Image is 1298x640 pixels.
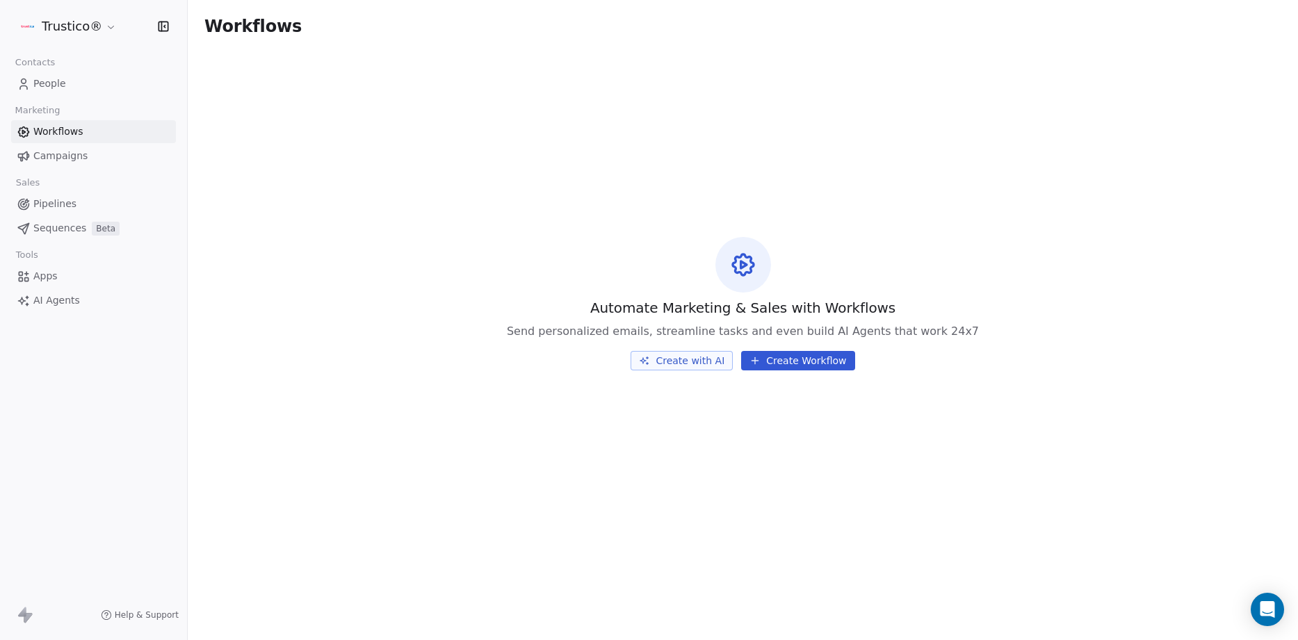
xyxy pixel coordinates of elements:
span: Help & Support [115,609,179,621]
button: Create with AI [631,351,733,370]
span: Contacts [9,52,61,73]
a: Apps [11,265,176,288]
button: Create Workflow [741,351,854,370]
span: Send personalized emails, streamline tasks and even build AI Agents that work 24x7 [507,323,979,340]
a: Help & Support [101,609,179,621]
a: Pipelines [11,192,176,215]
div: Open Intercom Messenger [1251,593,1284,626]
span: Tools [10,245,44,265]
span: Apps [33,269,58,284]
span: Sequences [33,221,86,236]
a: People [11,72,176,95]
span: Trustico® [42,17,102,35]
span: People [33,76,66,91]
img: trustico-logo-1024x1024.png [19,18,36,35]
button: Trustico® [17,15,120,38]
span: AI Agents [33,293,80,308]
span: Campaigns [33,149,88,163]
a: SequencesBeta [11,217,176,240]
span: Marketing [9,100,66,121]
a: AI Agents [11,289,176,312]
span: Workflows [204,17,302,36]
a: Campaigns [11,145,176,167]
a: Workflows [11,120,176,143]
span: Sales [10,172,46,193]
span: Workflows [33,124,83,139]
span: Automate Marketing & Sales with Workflows [590,298,895,318]
span: Beta [92,222,120,236]
span: Pipelines [33,197,76,211]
